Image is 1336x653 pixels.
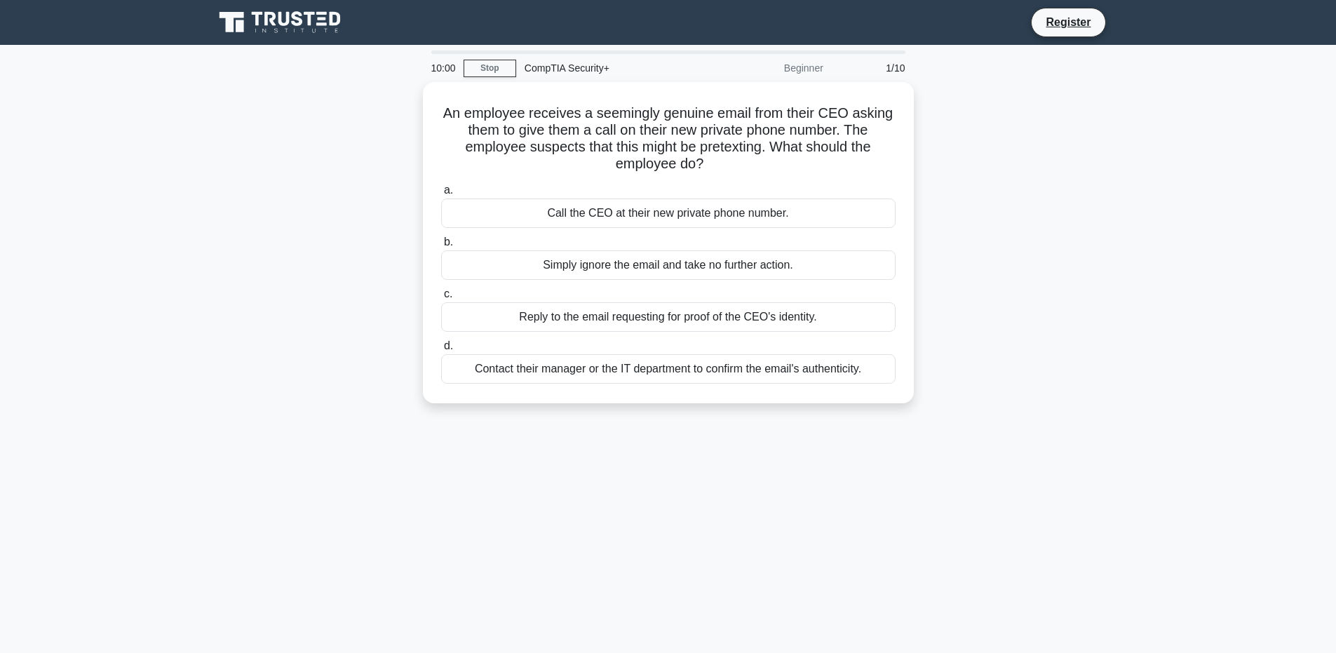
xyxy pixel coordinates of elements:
[444,288,452,299] span: c.
[441,302,896,332] div: Reply to the email requesting for proof of the CEO's identity.
[1037,13,1099,31] a: Register
[441,354,896,384] div: Contact their manager or the IT department to confirm the email's authenticity.
[464,60,516,77] a: Stop
[516,54,709,82] div: CompTIA Security+
[709,54,832,82] div: Beginner
[832,54,914,82] div: 1/10
[441,198,896,228] div: Call the CEO at their new private phone number.
[441,250,896,280] div: Simply ignore the email and take no further action.
[440,105,897,173] h5: An employee receives a seemingly genuine email from their CEO asking them to give them a call on ...
[444,236,453,248] span: b.
[444,184,453,196] span: a.
[423,54,464,82] div: 10:00
[444,339,453,351] span: d.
